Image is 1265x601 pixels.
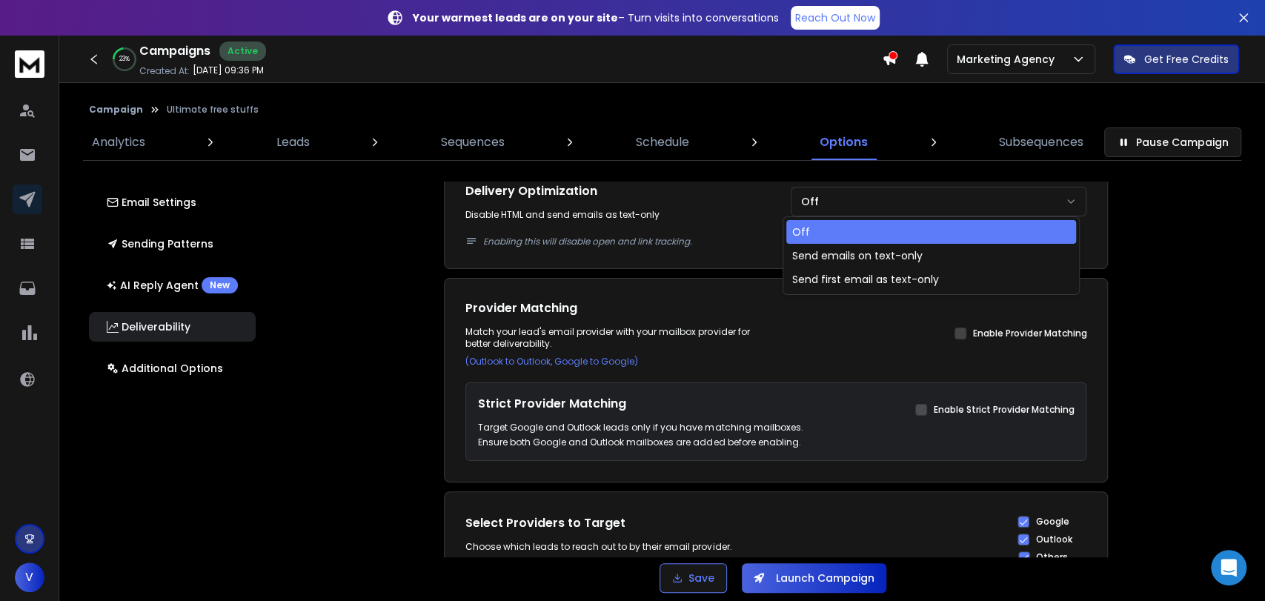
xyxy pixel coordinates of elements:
strong: Your warmest leads are on your site [413,10,618,25]
button: Save [660,563,727,593]
p: (Outlook to Outlook, Google to Google) [465,356,761,368]
div: New [202,277,238,293]
p: Subsequences [999,133,1083,151]
p: Target Google and Outlook leads only if you have matching mailboxes. [478,422,803,434]
p: Ultimate free stuffs [167,104,259,116]
p: Options [820,133,868,151]
button: Off [791,187,1086,216]
p: 23 % [119,55,130,64]
p: Additional Options [107,361,223,376]
p: Leads [276,133,310,151]
div: Active [219,41,266,61]
p: Ensure both Google and Outlook mailboxes are added before enabling. [478,436,803,448]
div: Open Intercom Messenger [1211,550,1246,585]
span: V [15,562,44,592]
p: Marketing Agency [957,52,1060,67]
button: Campaign [89,104,143,116]
div: Send first email as text-only [792,272,939,287]
p: Sequences [441,133,505,151]
p: Get Free Credits [1144,52,1229,67]
label: Enable Strict Provider Matching [933,404,1074,416]
p: [DATE] 09:36 PM [193,64,264,76]
h1: Provider Matching [465,299,761,317]
p: Analytics [92,133,145,151]
div: Send emails on text-only [792,248,923,263]
p: Choose which leads to reach out to by their email provider. [465,541,761,553]
button: Launch Campaign [742,563,886,593]
label: Outlook [1035,534,1072,545]
div: Disable HTML and send emails as text-only [465,209,761,221]
p: Enabling this will disable open and link tracking . [483,236,1086,248]
p: Email Settings [107,195,196,210]
p: Reach Out Now [795,10,875,25]
p: Deliverability [107,319,190,334]
p: Delivery Optimization [465,182,597,200]
button: Pause Campaign [1104,127,1241,157]
div: Off [792,225,810,239]
label: Enable Provider Matching [972,328,1086,339]
label: Others [1036,551,1068,563]
h1: Strict Provider Matching [478,395,803,413]
p: Match your lead's email provider with your mailbox provider for better deliverability. [465,326,761,350]
img: logo [15,50,44,78]
h1: Select Providers to Target [465,514,761,532]
p: – Turn visits into conversations [413,10,779,25]
h1: Campaigns [139,42,210,60]
p: Created At: [139,65,190,77]
p: Sending Patterns [107,236,213,251]
p: Schedule [635,133,688,151]
label: Google [1035,516,1069,528]
p: AI Reply Agent [107,277,238,293]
